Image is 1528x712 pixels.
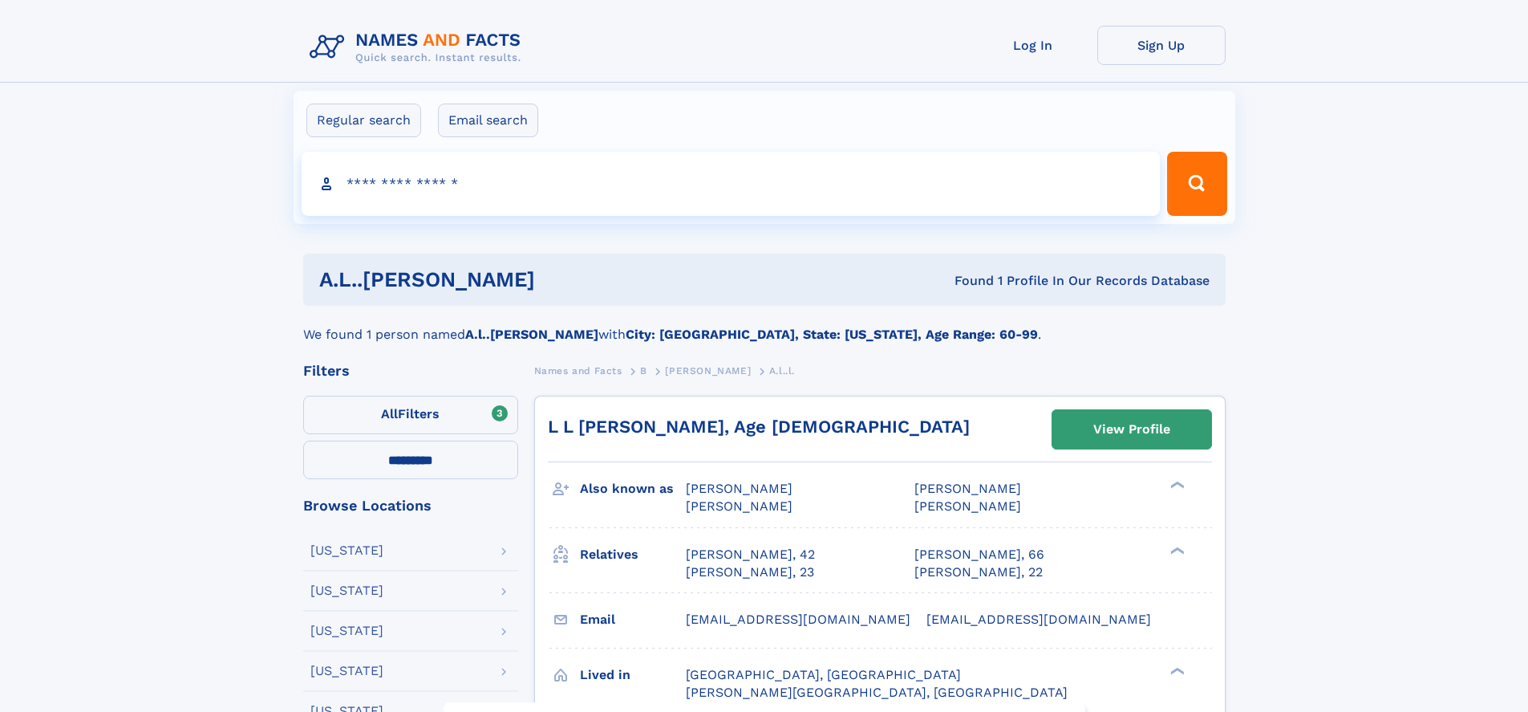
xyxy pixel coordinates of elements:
[914,563,1043,581] a: [PERSON_NAME], 22
[302,152,1161,216] input: search input
[310,544,383,557] div: [US_STATE]
[640,365,647,376] span: B
[1166,665,1186,676] div: ❯
[548,417,970,437] a: L L [PERSON_NAME], Age [DEMOGRAPHIC_DATA]
[640,360,647,380] a: B
[580,661,686,689] h3: Lived in
[580,475,686,502] h3: Also known as
[306,104,421,137] label: Regular search
[534,360,622,380] a: Names and Facts
[769,365,795,376] span: A.l..l.
[926,612,1151,627] span: [EMAIL_ADDRESS][DOMAIN_NAME]
[580,541,686,568] h3: Relatives
[319,270,745,290] h1: a.l..[PERSON_NAME]
[686,481,792,496] span: [PERSON_NAME]
[914,546,1044,563] a: [PERSON_NAME], 66
[665,365,751,376] span: [PERSON_NAME]
[303,306,1226,344] div: We found 1 person named with .
[310,584,383,597] div: [US_STATE]
[969,26,1097,65] a: Log In
[381,406,398,421] span: All
[1166,545,1186,555] div: ❯
[686,498,792,514] span: [PERSON_NAME]
[465,327,598,342] b: A.l..[PERSON_NAME]
[686,667,961,682] span: [GEOGRAPHIC_DATA], [GEOGRAPHIC_DATA]
[310,665,383,677] div: [US_STATE]
[686,546,815,563] a: [PERSON_NAME], 42
[914,498,1021,514] span: [PERSON_NAME]
[665,360,751,380] a: [PERSON_NAME]
[1167,152,1226,216] button: Search Button
[303,498,518,513] div: Browse Locations
[1097,26,1226,65] a: Sign Up
[580,606,686,633] h3: Email
[438,104,538,137] label: Email search
[1166,480,1186,490] div: ❯
[303,364,518,378] div: Filters
[744,272,1210,290] div: Found 1 Profile In Our Records Database
[914,481,1021,496] span: [PERSON_NAME]
[626,327,1038,342] b: City: [GEOGRAPHIC_DATA], State: [US_STATE], Age Range: 60-99
[303,396,518,434] label: Filters
[310,625,383,637] div: [US_STATE]
[686,563,814,581] a: [PERSON_NAME], 23
[686,612,910,627] span: [EMAIL_ADDRESS][DOMAIN_NAME]
[1093,411,1170,448] div: View Profile
[1052,410,1211,449] a: View Profile
[686,685,1068,700] span: [PERSON_NAME][GEOGRAPHIC_DATA], [GEOGRAPHIC_DATA]
[303,26,534,69] img: Logo Names and Facts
